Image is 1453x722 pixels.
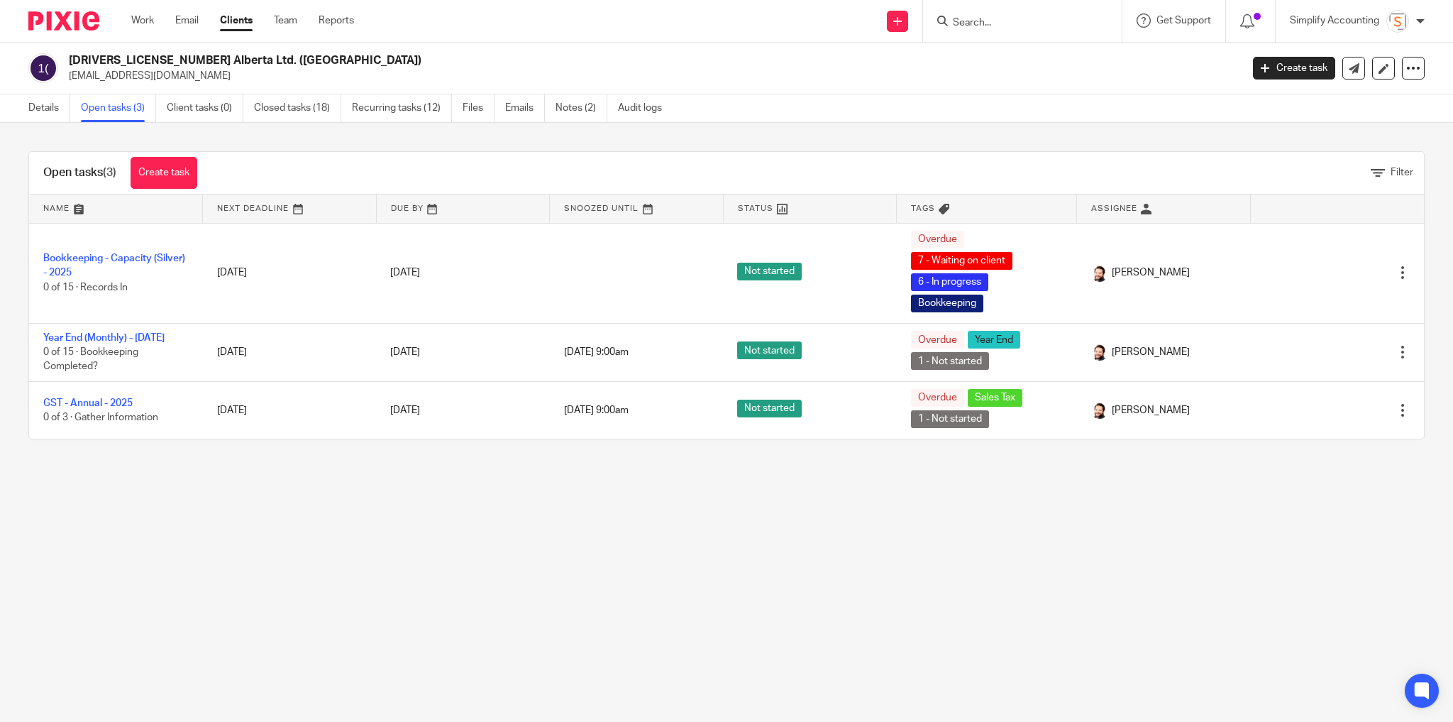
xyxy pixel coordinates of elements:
a: Work [131,13,154,28]
span: [PERSON_NAME] [1112,345,1190,359]
p: Simplify Accounting [1290,13,1379,28]
a: Year End (Monthly) - [DATE] [43,333,165,343]
span: Get Support [1156,16,1211,26]
img: svg%3E [28,53,58,83]
span: 0 of 3 · Gather Information [43,412,158,422]
a: Recurring tasks (12) [352,94,452,122]
span: Not started [737,341,802,359]
h1: Open tasks [43,165,116,180]
a: Team [274,13,297,28]
a: GST - Annual - 2025 [43,398,133,408]
input: Search [951,17,1079,30]
a: Notes (2) [556,94,607,122]
img: Pixie [28,11,99,31]
a: Bookkeeping - Capacity (Silver) - 2025 [43,253,185,278]
span: [DATE] [390,405,420,415]
img: Jayde%20Headshot.jpg [1091,402,1108,419]
a: Email [175,13,199,28]
span: Not started [737,400,802,417]
span: 0 of 15 · Records In [43,283,128,292]
td: [DATE] [203,323,377,381]
span: [DATE] [390,268,420,278]
span: Bookkeeping [911,295,983,312]
span: Overdue [911,231,964,248]
h2: [DRIVERS_LICENSE_NUMBER] Alberta Ltd. ([GEOGRAPHIC_DATA]) [69,53,999,68]
span: Tags [911,204,935,212]
td: [DATE] [203,223,377,323]
span: 0 of 15 · Bookkeeping Completed? [43,347,138,372]
span: (3) [103,167,116,178]
span: [DATE] 9:00am [564,405,629,415]
a: Emails [505,94,545,122]
td: [DATE] [203,381,377,439]
p: [EMAIL_ADDRESS][DOMAIN_NAME] [69,69,1232,83]
img: Jayde%20Headshot.jpg [1091,344,1108,361]
a: Open tasks (3) [81,94,156,122]
span: Not started [737,263,802,280]
span: [PERSON_NAME] [1112,266,1190,280]
a: Reports [319,13,354,28]
span: 7 - Waiting on client [911,252,1012,270]
img: Jayde%20Headshot.jpg [1091,265,1108,282]
a: Create task [131,157,197,189]
a: Create task [1253,57,1335,80]
a: Details [28,94,70,122]
span: Overdue [911,389,964,407]
span: [DATE] 9:00am [564,347,629,357]
span: Sales Tax [968,389,1022,407]
a: Files [463,94,495,122]
span: Snoozed Until [564,204,639,212]
span: Year End [968,331,1020,349]
a: Client tasks (0) [167,94,243,122]
span: 6 - In progress [911,273,988,291]
img: Screenshot%202023-11-29%20141159.png [1386,10,1409,33]
a: Closed tasks (18) [254,94,341,122]
span: 1 - Not started [911,410,989,428]
span: Overdue [911,331,964,349]
a: Audit logs [618,94,673,122]
span: [DATE] [390,347,420,357]
span: 1 - Not started [911,352,989,370]
span: Status [738,204,773,212]
span: Filter [1391,168,1413,177]
a: Clients [220,13,253,28]
span: [PERSON_NAME] [1112,403,1190,417]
